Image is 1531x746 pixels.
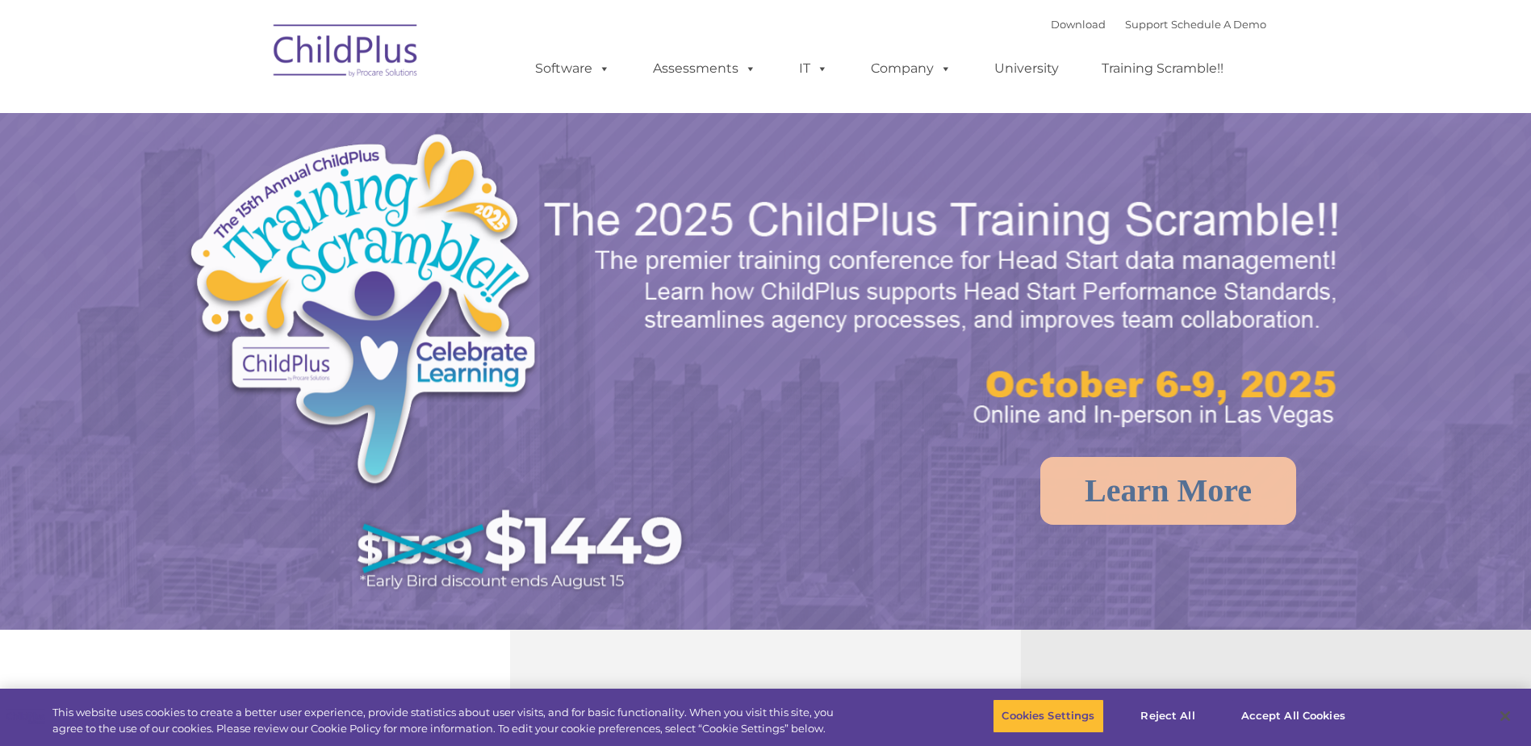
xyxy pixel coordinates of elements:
button: Cookies Settings [993,699,1103,733]
a: Learn More [1040,457,1296,525]
button: Close [1487,698,1523,734]
a: Schedule A Demo [1171,18,1266,31]
button: Accept All Cookies [1232,699,1354,733]
a: IT [783,52,844,85]
a: Software [519,52,626,85]
div: This website uses cookies to create a better user experience, provide statistics about user visit... [52,705,842,736]
a: Assessments [637,52,772,85]
a: Training Scramble!! [1086,52,1240,85]
a: Support [1125,18,1168,31]
a: Download [1051,18,1106,31]
a: University [978,52,1075,85]
a: Company [855,52,968,85]
img: ChildPlus by Procare Solutions [266,13,427,94]
button: Reject All [1118,699,1219,733]
font: | [1051,18,1266,31]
